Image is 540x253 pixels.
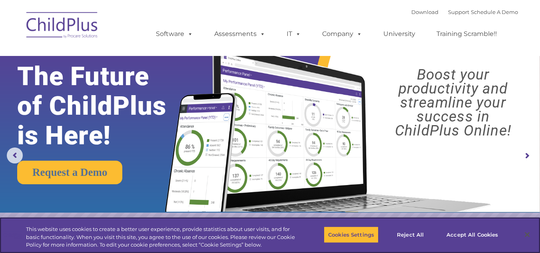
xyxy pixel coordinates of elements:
a: Download [411,9,438,15]
button: Reject All [385,226,435,243]
rs-layer: The Future of ChildPlus is Here! [17,62,189,150]
a: Company [314,26,370,42]
a: Schedule A Demo [471,9,518,15]
div: This website uses cookies to create a better user experience, provide statistics about user visit... [26,225,297,249]
a: Request a Demo [17,161,122,184]
a: Support [448,9,469,15]
a: University [375,26,423,42]
button: Cookies Settings [324,226,379,243]
a: Training Scramble!! [428,26,505,42]
font: | [411,9,518,15]
a: Software [148,26,201,42]
span: Last name [111,53,135,59]
rs-layer: Boost your productivity and streamline your success in ChildPlus Online! [373,68,533,137]
a: Assessments [206,26,273,42]
button: Close [518,226,536,243]
a: IT [279,26,309,42]
img: ChildPlus by Procare Solutions [22,6,102,46]
span: Phone number [111,86,145,92]
button: Accept All Cookies [442,226,502,243]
